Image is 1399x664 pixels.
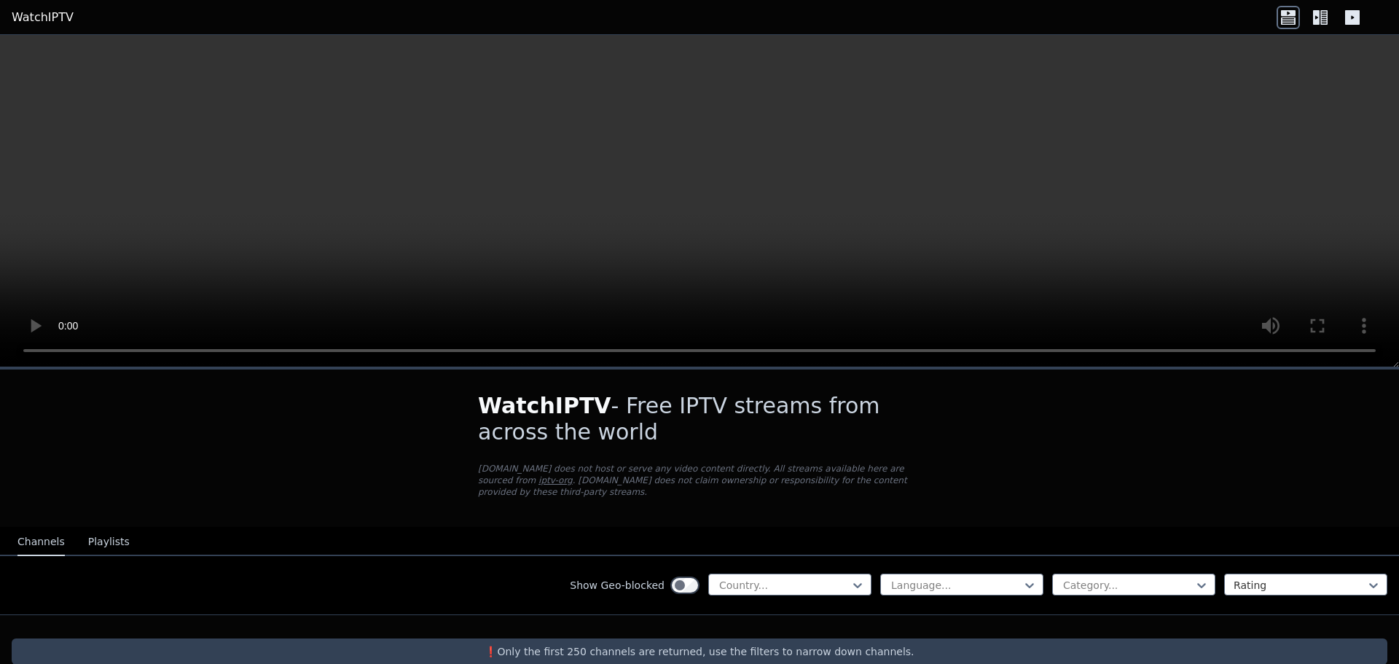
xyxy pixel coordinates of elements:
a: iptv-org [538,475,573,485]
button: Channels [17,528,65,556]
span: WatchIPTV [478,393,611,418]
a: WatchIPTV [12,9,74,26]
button: Playlists [88,528,130,556]
label: Show Geo-blocked [570,578,665,593]
h1: - Free IPTV streams from across the world [478,393,921,445]
p: ❗️Only the first 250 channels are returned, use the filters to narrow down channels. [17,644,1382,659]
p: [DOMAIN_NAME] does not host or serve any video content directly. All streams available here are s... [478,463,921,498]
